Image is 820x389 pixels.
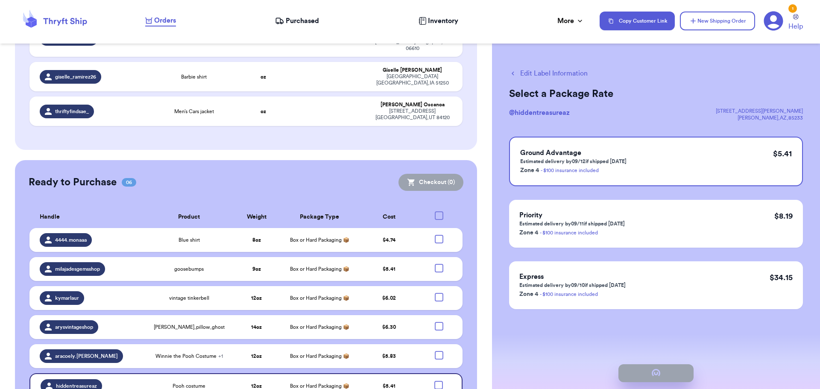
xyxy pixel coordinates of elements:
span: [PERSON_NAME],pillow,ghost [154,324,225,331]
span: Men’s Cars jacket [174,108,214,115]
span: Orders [154,15,176,26]
span: Box or Hard Packaging 📦 [290,383,349,389]
th: Package Type [282,206,357,228]
span: giselle_ramirez26 [55,73,96,80]
span: $ 6.30 [382,325,396,330]
a: - $100 insurance included [541,168,599,173]
div: 1 [788,4,797,13]
div: More [557,16,584,26]
p: Estimated delivery by 09/10 if shipped [DATE] [519,282,626,289]
strong: 12 oz [251,383,262,389]
span: 06 [122,178,136,187]
span: $ 5.41 [383,266,395,272]
span: aracoely.[PERSON_NAME] [55,353,118,360]
span: kymarlaur [55,295,79,301]
h2: Select a Package Rate [509,87,803,101]
p: Estimated delivery by 09/11 if shipped [DATE] [519,220,625,227]
p: $ 8.19 [774,210,793,222]
span: $ 5.83 [382,354,396,359]
span: Winnie the Pooh Costume [155,353,223,360]
span: Blue shirt [179,237,200,243]
span: + 1 [218,354,223,359]
strong: 12 oz [251,295,262,301]
strong: 14 oz [251,325,262,330]
div: [GEOGRAPHIC_DATA] [GEOGRAPHIC_DATA] , IA 51250 [372,73,452,86]
button: Edit Label Information [509,68,588,79]
span: $ 5.41 [383,383,395,389]
a: - $100 insurance included [540,230,598,235]
p: Estimated delivery by 09/12 if shipped [DATE] [520,158,627,165]
span: $ 6.02 [382,295,396,301]
span: goosebumps [174,266,204,272]
p: $ 34.15 [770,272,793,284]
span: $ 4.74 [383,237,395,243]
th: Product [147,206,231,228]
a: Help [788,14,803,32]
span: Zone 4 [520,167,539,173]
span: vintage tinkerbell [169,295,209,301]
span: @ hiddentreasureaz [509,109,570,116]
a: Purchased [275,16,319,26]
span: thriftyfindsae_ [55,108,89,115]
h2: Ready to Purchase [29,175,117,189]
div: [STREET_ADDRESS][PERSON_NAME] [716,108,803,114]
button: Checkout (0) [398,174,463,191]
span: Barbie shirt [181,73,207,80]
span: Box or Hard Packaging 📦 [290,354,349,359]
span: Box or Hard Packaging 📦 [290,266,349,272]
a: - $100 insurance included [540,292,598,297]
span: Box or Hard Packaging 📦 [290,325,349,330]
div: [PERSON_NAME] , AZ , 85233 [716,114,803,121]
span: Priority [519,212,542,219]
span: Inventory [428,16,458,26]
span: arysvintageshop [55,324,93,331]
strong: 12 oz [251,354,262,359]
span: Zone 4 [519,230,538,236]
span: Ground Advantage [520,149,581,156]
th: Weight [231,206,281,228]
button: Copy Customer Link [600,12,675,30]
button: New Shipping Order [680,12,755,30]
span: 4444.monaaa [55,237,87,243]
p: $ 5.41 [773,148,792,160]
div: [PERSON_NAME] Oscanoa [372,102,452,108]
span: Box or Hard Packaging 📦 [290,295,349,301]
span: Purchased [286,16,319,26]
span: Zone 4 [519,291,538,297]
a: Orders [145,15,176,26]
span: Handle [40,213,60,222]
span: milajadesgemsshop [55,266,100,272]
div: [STREET_ADDRESS] [GEOGRAPHIC_DATA] , UT 84120 [372,108,452,121]
span: Help [788,21,803,32]
strong: oz [261,74,266,79]
th: Cost [357,206,421,228]
a: Inventory [419,16,458,26]
span: Express [519,273,544,280]
span: Box or Hard Packaging 📦 [290,237,349,243]
strong: 8 oz [252,237,261,243]
a: 1 [764,11,783,31]
div: Giselle [PERSON_NAME] [372,67,452,73]
strong: oz [261,109,266,114]
strong: 9 oz [252,266,261,272]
